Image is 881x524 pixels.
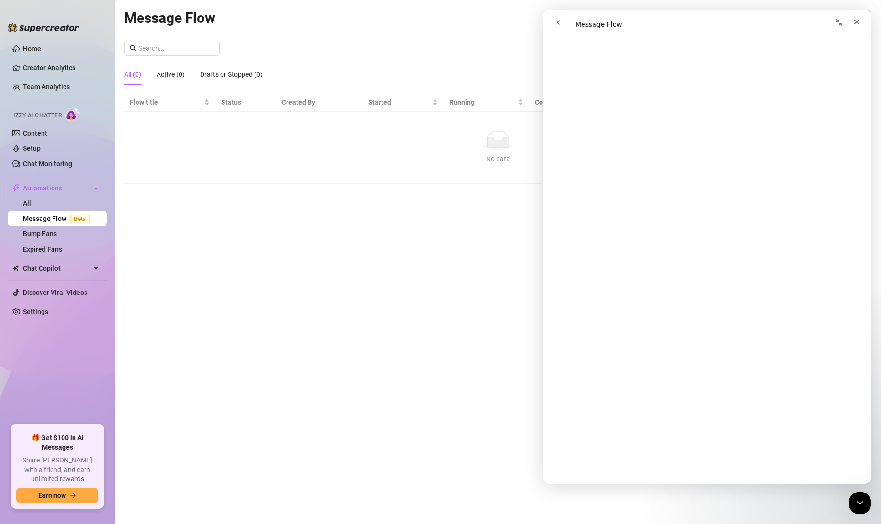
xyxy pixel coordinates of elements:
[16,488,98,503] button: Earn nowarrow-right
[200,69,263,80] div: Drafts or Stopped (0)
[444,93,529,112] th: Running
[12,265,19,272] img: Chat Copilot
[368,97,430,107] span: Started
[70,214,90,224] span: Beta
[23,60,99,75] a: Creator Analytics
[23,261,91,276] span: Chat Copilot
[130,45,137,52] span: search
[65,107,80,121] img: AI Chatter
[124,69,141,80] div: All (0)
[23,308,48,315] a: Settings
[130,97,202,107] span: Flow title
[543,10,871,484] iframe: Intercom live chat
[23,83,70,91] a: Team Analytics
[134,154,862,164] div: No data
[529,93,630,112] th: Completed
[23,180,91,196] span: Automations
[23,45,41,52] a: Home
[535,97,617,107] span: Completed
[23,230,57,238] a: Bump Fans
[8,23,79,32] img: logo-BBDzfeDw.svg
[449,97,516,107] span: Running
[276,93,362,112] th: Created By
[38,492,66,499] span: Earn now
[23,199,31,207] a: All
[849,492,871,514] iframe: Intercom live chat
[23,215,94,222] a: Message FlowBeta
[70,492,76,499] span: arrow-right
[362,93,444,112] th: Started
[13,111,62,120] span: Izzy AI Chatter
[23,129,47,137] a: Content
[16,456,98,484] span: Share [PERSON_NAME] with a friend, and earn unlimited rewards
[138,43,214,53] input: Search...
[124,7,215,29] article: Message Flow
[23,145,41,152] a: Setup
[23,160,72,168] a: Chat Monitoring
[12,184,20,192] span: thunderbolt
[23,289,87,296] a: Discover Viral Videos
[124,93,215,112] th: Flow title
[23,245,62,253] a: Expired Fans
[215,93,276,112] th: Status
[16,433,98,452] span: 🎁 Get $100 in AI Messages
[157,69,185,80] div: Active (0)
